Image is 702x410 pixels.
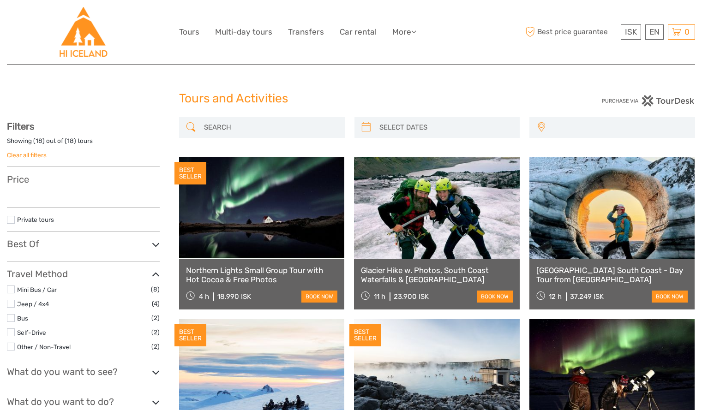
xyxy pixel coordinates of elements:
[174,324,206,347] div: BEST SELLER
[361,266,512,285] a: Glacier Hike w. Photos, South Coast Waterfalls & [GEOGRAPHIC_DATA]
[200,119,340,136] input: SEARCH
[186,266,337,285] a: Northern Lights Small Group Tour with Hot Cocoa & Free Photos
[349,324,381,347] div: BEST SELLER
[58,7,108,57] img: Hostelling International
[376,119,516,136] input: SELECT DATES
[199,292,209,301] span: 4 h
[151,313,160,323] span: (2)
[7,137,160,151] div: Showing ( ) out of ( ) tours
[7,238,160,250] h3: Best Of
[179,91,523,106] h1: Tours and Activities
[17,286,57,293] a: Mini Bus / Car
[288,25,324,39] a: Transfers
[17,315,28,322] a: Bus
[36,137,42,145] label: 18
[151,284,160,295] span: (8)
[549,292,562,301] span: 12 h
[536,266,688,285] a: [GEOGRAPHIC_DATA] South Coast - Day Tour from [GEOGRAPHIC_DATA]
[374,292,385,301] span: 11 h
[652,291,688,303] a: book now
[67,137,74,145] label: 18
[179,25,199,39] a: Tours
[7,174,160,185] h3: Price
[151,341,160,352] span: (2)
[301,291,337,303] a: book now
[217,292,251,301] div: 18.990 ISK
[7,268,160,279] h3: Travel Method
[7,121,34,132] strong: Filters
[392,25,416,39] a: More
[394,292,429,301] div: 23.900 ISK
[601,95,695,107] img: PurchaseViaTourDesk.png
[152,298,160,309] span: (4)
[645,24,664,40] div: EN
[17,300,49,308] a: Jeep / 4x4
[17,343,71,351] a: Other / Non-Travel
[570,292,604,301] div: 37.249 ISK
[625,27,637,36] span: ISK
[17,216,54,223] a: Private tours
[17,329,46,336] a: Self-Drive
[7,396,160,407] h3: What do you want to do?
[523,24,618,40] span: Best price guarantee
[215,25,272,39] a: Multi-day tours
[151,327,160,338] span: (2)
[477,291,513,303] a: book now
[174,162,206,185] div: BEST SELLER
[683,27,691,36] span: 0
[7,366,160,377] h3: What do you want to see?
[340,25,377,39] a: Car rental
[7,151,47,159] a: Clear all filters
